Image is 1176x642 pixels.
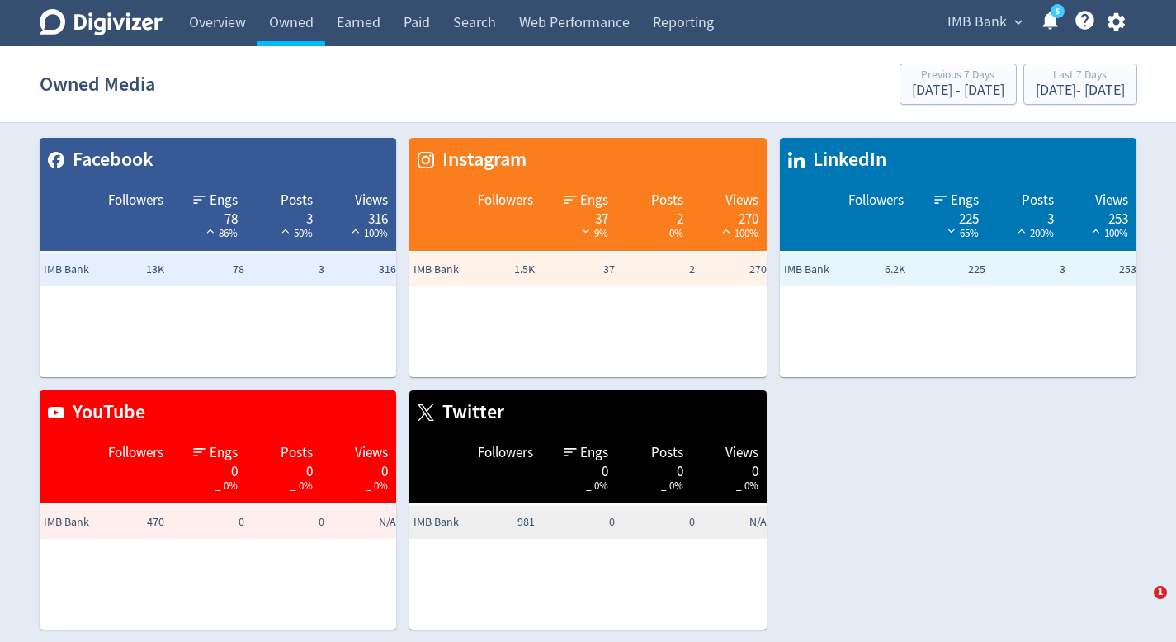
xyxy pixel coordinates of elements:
span: Engs [580,191,608,210]
table: customized table [40,390,397,630]
div: 253 [1070,210,1129,223]
span: 100% [1088,226,1128,240]
span: _ 0% [586,479,608,493]
span: Engs [580,443,608,463]
span: Views [355,443,388,463]
img: positive-performance-white.svg [202,224,219,237]
div: Last 7 Days [1036,69,1125,83]
span: _ 0% [661,226,683,240]
div: 3 [254,210,313,223]
span: Followers [108,191,163,210]
span: Views [355,191,388,210]
img: positive-performance-white.svg [347,224,364,237]
span: Views [725,191,758,210]
img: positive-performance-white.svg [1088,224,1104,237]
span: 65% [943,226,979,240]
span: IMB Bank [413,262,479,278]
span: _ 0% [736,479,758,493]
img: positive-performance-white.svg [1013,224,1030,237]
div: 316 [329,210,388,223]
div: Previous 7 Days [912,69,1004,83]
span: Twitter [434,399,504,427]
span: _ 0% [661,479,683,493]
span: Followers [478,191,533,210]
span: IMB Bank [44,262,110,278]
table: customized table [409,138,767,377]
table: customized table [780,138,1137,377]
td: 0 [539,506,619,539]
td: 1.5K [459,253,539,286]
span: Followers [848,191,904,210]
div: 0 [550,462,608,475]
td: 270 [699,253,779,286]
div: 3 [995,210,1054,223]
td: 6.2K [829,253,909,286]
div: 37 [550,210,608,223]
td: 0 [168,506,248,539]
td: N/A [328,506,409,539]
td: 3 [248,253,328,286]
td: 13K [89,253,169,286]
span: Posts [651,191,683,210]
span: IMB Bank [947,9,1007,35]
div: [DATE] - [DATE] [912,83,1004,98]
span: _ 0% [215,479,238,493]
a: 5 [1051,4,1065,18]
td: 253 [1070,253,1150,286]
div: 225 [920,210,979,223]
button: Last 7 Days[DATE]- [DATE] [1023,64,1137,105]
img: negative-performance-white.svg [578,224,594,237]
div: 0 [329,462,388,475]
td: 3 [989,253,1070,286]
text: 5 [1055,6,1059,17]
span: IMB Bank [413,514,479,531]
td: 981 [459,506,539,539]
img: positive-performance-white.svg [718,224,734,237]
span: 50% [277,226,313,240]
table: customized table [40,138,397,377]
span: LinkedIn [805,146,886,174]
div: 0 [180,462,239,475]
span: Engs [210,191,238,210]
span: IMB Bank [44,514,110,531]
span: Facebook [64,146,153,174]
span: YouTube [64,399,145,427]
span: 86% [202,226,238,240]
span: Followers [478,443,533,463]
td: 0 [248,506,328,539]
td: 225 [909,253,989,286]
iframe: Intercom live chat [1120,586,1159,625]
span: 1 [1154,586,1167,599]
div: 78 [180,210,239,223]
span: 100% [718,226,758,240]
div: [DATE] - [DATE] [1036,83,1125,98]
img: positive-performance-white.svg [277,224,294,237]
button: IMB Bank [942,9,1027,35]
td: 0 [619,506,699,539]
td: N/A [699,506,779,539]
span: _ 0% [290,479,313,493]
span: Views [1095,191,1128,210]
td: 37 [539,253,619,286]
div: 0 [700,462,758,475]
span: 100% [347,226,388,240]
span: IMB Bank [784,262,850,278]
span: 9% [578,226,608,240]
td: 470 [89,506,169,539]
span: expand_more [1011,15,1026,30]
div: 2 [625,210,683,223]
span: Engs [210,443,238,463]
span: Posts [281,191,313,210]
td: 316 [328,253,409,286]
span: Views [725,443,758,463]
span: Posts [281,443,313,463]
div: 0 [254,462,313,475]
button: Previous 7 Days[DATE] - [DATE] [900,64,1017,105]
span: Followers [108,443,163,463]
td: 78 [168,253,248,286]
span: Posts [1022,191,1054,210]
table: customized table [409,390,767,630]
td: 2 [619,253,699,286]
div: 0 [625,462,683,475]
span: Posts [651,443,683,463]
